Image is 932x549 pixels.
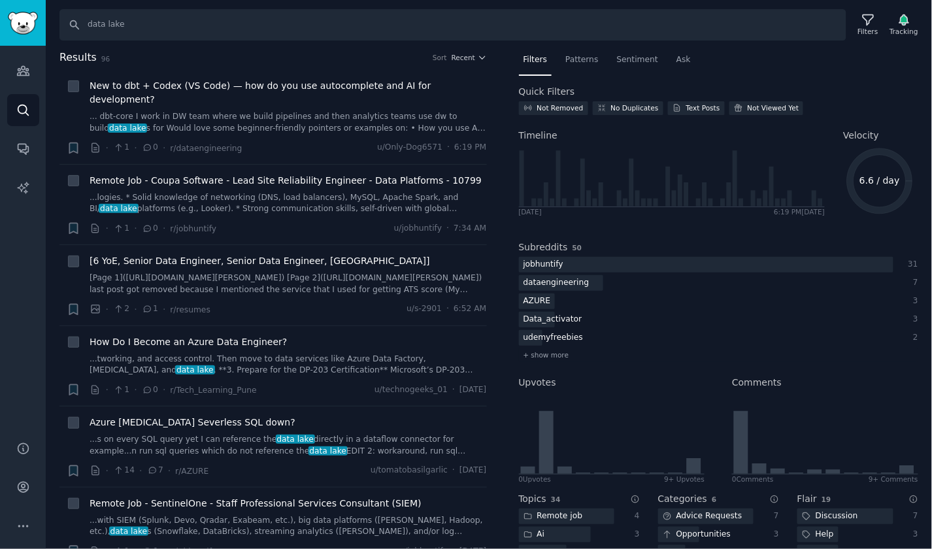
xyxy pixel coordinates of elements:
[628,529,640,541] div: 3
[106,383,108,397] span: ·
[452,384,455,396] span: ·
[175,467,208,476] span: r/AZURE
[452,53,487,62] button: Recent
[524,54,548,66] span: Filters
[537,103,584,112] div: Not Removed
[170,386,256,395] span: r/Tech_Learning_Pune
[658,527,736,543] div: Opportunities
[276,435,315,444] span: data lake
[446,303,449,315] span: ·
[822,495,831,503] span: 19
[142,303,158,315] span: 1
[767,529,779,541] div: 3
[377,142,442,154] span: u/Only-Dog6571
[712,495,716,503] span: 6
[106,222,108,235] span: ·
[907,529,919,541] div: 3
[573,244,582,252] span: 50
[890,27,918,36] div: Tracking
[90,416,295,429] a: Azure [MEDICAL_DATA] Severless SQL down?
[147,465,163,476] span: 7
[170,144,242,153] span: r/dataengineering
[90,192,487,215] a: ...logies. * Solid knowledge of networking (DNS, load balancers), MySQL, Apache Spark, and BI/dat...
[59,9,846,41] input: Search Keyword
[308,446,348,456] span: data lake
[519,257,569,273] div: jobhuntify
[371,465,448,476] span: u/tomatobasilgarlic
[658,492,707,506] h2: Categories
[519,376,556,390] h2: Upvotes
[857,27,878,36] div: Filters
[907,332,919,344] div: 2
[797,508,863,525] div: Discussion
[454,142,486,154] span: 6:19 PM
[869,474,918,484] div: 9+ Comments
[519,492,547,506] h2: Topics
[113,465,135,476] span: 14
[106,464,108,478] span: ·
[524,350,569,359] span: + show more
[519,85,575,99] h2: Quick Filters
[454,223,486,235] span: 7:34 AM
[170,305,210,314] span: r/resumes
[163,222,165,235] span: ·
[90,335,287,349] span: How Do I Become an Azure Data Engineer?
[519,312,587,328] div: Data_activator
[113,303,129,315] span: 2
[113,142,129,154] span: 1
[843,129,879,142] span: Velocity
[446,223,449,235] span: ·
[142,142,158,154] span: 0
[459,465,486,476] span: [DATE]
[676,54,691,66] span: Ask
[407,303,442,315] span: u/s-2901
[859,175,900,186] text: 6.6 / day
[163,303,165,316] span: ·
[163,383,165,397] span: ·
[101,55,110,63] span: 96
[106,141,108,155] span: ·
[142,223,158,235] span: 0
[611,103,659,112] div: No Duplicates
[90,273,487,295] a: [Page 1]([URL][DOMAIN_NAME][PERSON_NAME]) [Page 2]([URL][DOMAIN_NAME][PERSON_NAME]) last post got...
[519,527,550,543] div: Ai
[134,222,137,235] span: ·
[134,383,137,397] span: ·
[519,330,588,346] div: udemyfreebies
[617,54,658,66] span: Sentiment
[139,464,142,478] span: ·
[452,53,475,62] span: Recent
[109,527,148,536] span: data lake
[90,79,487,107] a: New to dbt + Codex (VS Code) — how do you use autocomplete and AI for development?
[175,365,214,374] span: data lake
[90,174,482,188] a: Remote Job - Coupa Software - Lead Site Reliability Engineer - Data Platforms - 10799
[90,254,430,268] a: [6 YoE, Senior Data Engineer, Senior Data Engineer, [GEOGRAPHIC_DATA]]
[907,277,919,289] div: 7
[59,50,97,66] span: Results
[8,12,38,35] img: GummySearch logo
[519,474,552,484] div: 0 Upvote s
[686,103,720,112] div: Text Posts
[113,223,129,235] span: 1
[134,141,137,155] span: ·
[163,141,165,155] span: ·
[113,384,129,396] span: 1
[452,465,455,476] span: ·
[767,510,779,522] div: 7
[797,527,839,543] div: Help
[90,434,487,457] a: ...s on every SQL query yet I can reference thedata lakedirectly in a dataflow connector for exam...
[732,376,782,390] h2: Comments
[99,204,138,213] span: data lake
[519,207,542,216] div: [DATE]
[907,510,919,522] div: 7
[134,303,137,316] span: ·
[459,384,486,396] span: [DATE]
[374,384,448,396] span: u/technogeeks_01
[519,241,568,254] h2: Subreddits
[774,207,825,216] div: 6:19 PM [DATE]
[748,103,799,112] div: Not Viewed Yet
[628,510,640,522] div: 4
[168,464,171,478] span: ·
